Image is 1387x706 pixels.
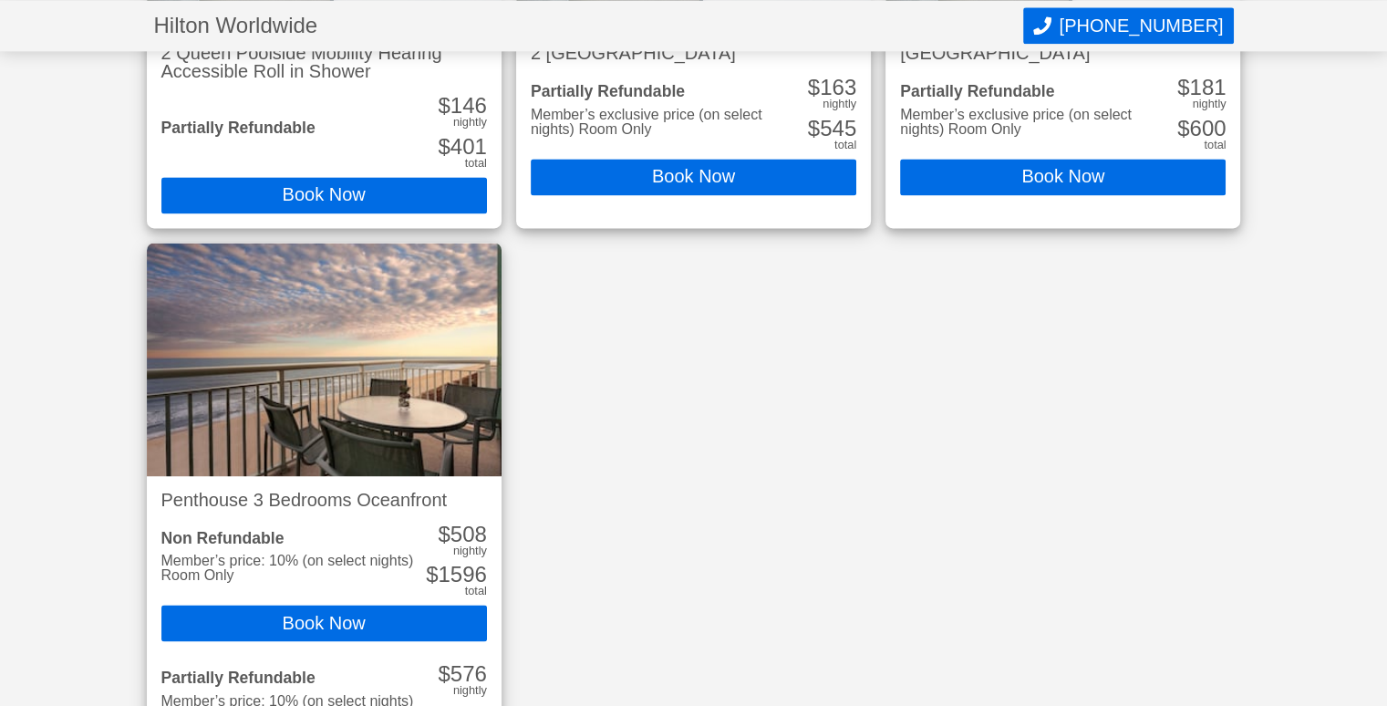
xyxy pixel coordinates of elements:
[161,554,423,583] div: Member’s price: 10% (on select nights) Room Only
[438,522,450,546] span: $
[900,44,1226,62] h2: [GEOGRAPHIC_DATA]
[1177,118,1226,140] div: 600
[426,564,487,586] div: 1596
[808,116,820,140] span: $
[823,99,856,110] div: nightly
[531,108,804,137] div: Member’s exclusive price (on select nights) Room Only
[161,120,316,137] div: Partially Refundable
[154,15,1024,36] h1: Hilton Worldwide
[453,685,487,697] div: nightly
[161,44,487,80] h2: 2 Queen Poolside Mobility Hearing Accessible Roll in Shower
[161,177,487,213] button: Book Now
[900,108,1174,137] div: Member’s exclusive price (on select nights) Room Only
[453,545,487,557] div: nightly
[161,491,487,509] h2: Penthouse 3 Bedrooms Oceanfront
[438,136,486,158] div: 401
[426,562,438,587] span: $
[900,84,1174,100] div: Partially Refundable
[161,605,487,641] button: Book Now
[531,44,856,62] h2: 2 [GEOGRAPHIC_DATA]
[900,159,1226,195] button: Book Now
[834,140,856,151] div: total
[438,663,486,685] div: 576
[1204,140,1226,151] div: total
[531,84,804,100] div: Partially Refundable
[808,77,856,99] div: 163
[161,670,423,687] div: Partially Refundable
[465,586,487,597] div: total
[438,93,450,118] span: $
[1059,16,1223,36] span: [PHONE_NUMBER]
[453,117,487,129] div: nightly
[1192,99,1226,110] div: nightly
[808,118,856,140] div: 545
[808,75,820,99] span: $
[438,661,450,686] span: $
[438,95,486,117] div: 146
[1177,116,1189,140] span: $
[147,243,502,476] img: Penthouse 3 Bedrooms Oceanfront
[465,158,487,170] div: total
[438,134,450,159] span: $
[531,159,856,195] button: Book Now
[1023,7,1233,44] button: Call
[1177,77,1226,99] div: 181
[1177,75,1189,99] span: $
[161,531,423,547] div: Non Refundable
[438,524,486,545] div: 508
